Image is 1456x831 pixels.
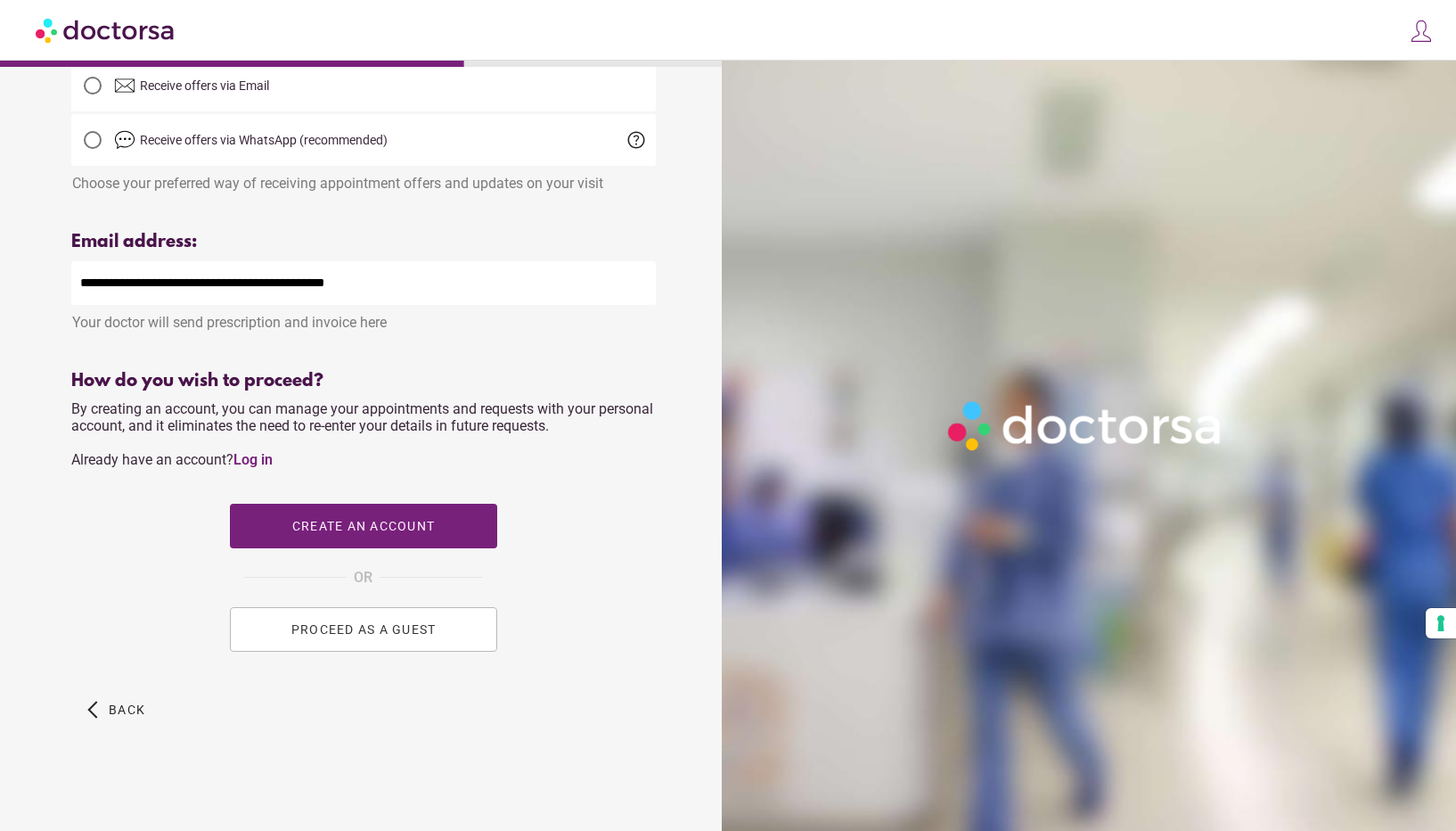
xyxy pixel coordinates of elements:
img: icons8-customer-100.png [1409,19,1434,44]
div: Email address: [71,232,656,252]
div: Your doctor will send prescription and invoice here [71,305,656,331]
button: arrow_back_ios Back [80,687,152,732]
span: By creating an account, you can manage your appointments and requests with your personal account,... [71,400,653,468]
a: Log in [233,451,273,468]
button: Create an account [230,504,497,548]
span: PROCEED AS A GUEST [290,622,436,637]
span: Create an account [291,519,434,533]
button: PROCEED AS A GUEST [230,607,497,652]
span: help [626,129,647,151]
button: Your consent preferences for tracking technologies [1426,608,1456,638]
img: chat [114,129,135,151]
span: OR [354,566,372,589]
img: email [114,75,135,96]
span: Receive offers via WhatsApp (recommended) [140,133,388,147]
div: How do you wish to proceed? [71,371,656,391]
span: Back [109,703,145,717]
div: Choose your preferred way of receiving appointment offers and updates on your visit [71,166,656,192]
img: Logo-Doctorsa-trans-White-partial-flat.png [940,393,1231,458]
img: Doctorsa.com [36,10,176,50]
span: Receive offers via Email [140,78,269,93]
